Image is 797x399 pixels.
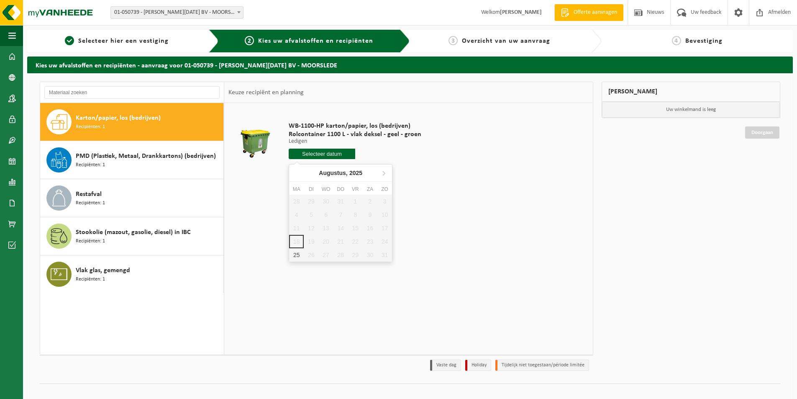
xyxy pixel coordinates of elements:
[349,170,362,176] i: 2025
[27,57,793,73] h2: Kies uw afvalstoffen en recipiënten - aanvraag voor 01-050739 - [PERSON_NAME][DATE] BV - MOORSLEDE
[40,255,224,293] button: Vlak glas, gemengd Recipiënten: 1
[110,6,243,19] span: 01-050739 - VERMEULEN NOEL BV - MOORSLEDE
[245,36,254,45] span: 2
[465,360,491,371] li: Holiday
[289,185,304,193] div: ma
[462,38,550,44] span: Overzicht van uw aanvraag
[745,126,779,139] a: Doorgaan
[76,151,216,161] span: PMD (Plastiek, Metaal, Drankkartons) (bedrijven)
[377,185,392,193] div: zo
[602,82,781,102] div: [PERSON_NAME]
[65,36,74,45] span: 1
[333,185,348,193] div: do
[602,102,780,118] p: Uw winkelmand is leeg
[224,82,308,103] div: Keuze recipiënt en planning
[76,275,105,283] span: Recipiënten: 1
[40,179,224,217] button: Restafval Recipiënten: 1
[76,123,105,131] span: Recipiënten: 1
[304,185,318,193] div: di
[448,36,458,45] span: 3
[76,199,105,207] span: Recipiënten: 1
[258,38,373,44] span: Kies uw afvalstoffen en recipiënten
[76,113,161,123] span: Karton/papier, los (bedrijven)
[78,38,169,44] span: Selecteer hier een vestiging
[495,360,589,371] li: Tijdelijk niet toegestaan/période limitée
[289,149,355,159] input: Selecteer datum
[672,36,681,45] span: 4
[40,103,224,141] button: Karton/papier, los (bedrijven) Recipiënten: 1
[289,122,421,130] span: WB-1100-HP karton/papier, los (bedrijven)
[40,217,224,255] button: Stookolie (mazout, gasolie, diesel) in IBC Recipiënten: 1
[289,248,304,262] div: 25
[76,265,130,275] span: Vlak glas, gemengd
[76,161,105,169] span: Recipiënten: 1
[289,139,421,144] p: Ledigen
[76,237,105,245] span: Recipiënten: 1
[76,189,102,199] span: Restafval
[289,130,421,139] span: Rolcontainer 1100 L - vlak deksel - geel - groen
[554,4,623,21] a: Offerte aanvragen
[318,185,333,193] div: wo
[685,38,723,44] span: Bevestiging
[40,141,224,179] button: PMD (Plastiek, Metaal, Drankkartons) (bedrijven) Recipiënten: 1
[571,8,619,17] span: Offerte aanvragen
[315,166,366,180] div: Augustus,
[31,36,202,46] a: 1Selecteer hier een vestiging
[363,185,377,193] div: za
[44,86,220,99] input: Materiaal zoeken
[348,185,363,193] div: vr
[111,7,243,18] span: 01-050739 - VERMEULEN NOEL BV - MOORSLEDE
[430,360,461,371] li: Vaste dag
[500,9,542,15] strong: [PERSON_NAME]
[76,227,190,237] span: Stookolie (mazout, gasolie, diesel) in IBC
